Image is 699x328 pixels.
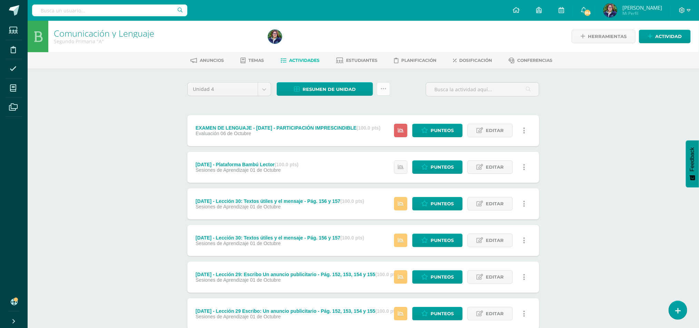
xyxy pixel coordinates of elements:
[196,308,399,314] div: [DATE] - Lección 29 Escribo: Un anuncio publicitario - Pág. 152, 153, 154 y 155
[453,55,492,66] a: Dosificación
[200,58,224,63] span: Anuncios
[250,204,281,209] span: 01 de Octubre
[686,140,699,187] button: Feedback - Mostrar encuesta
[196,125,381,131] div: EXAMEN DE LENGUAJE - [DATE] - PARTICIPACIÓN IMPRESCINDIBLE
[196,162,298,167] div: [DATE] - Plataforma Bambú Lector
[32,4,187,16] input: Busca un usuario...
[584,9,591,17] span: 314
[336,55,378,66] a: Estudiantes
[341,198,364,204] strong: (100.0 pts)
[277,82,373,96] a: Resumen de unidad
[622,4,662,11] span: [PERSON_NAME]
[486,271,504,283] span: Editar
[431,124,454,137] span: Punteos
[281,55,320,66] a: Actividades
[275,162,298,167] strong: (100.0 pts)
[220,131,251,136] span: 06 de Octubre
[54,28,260,38] h1: Comunicación y Lenguaje
[622,10,662,16] span: Mi Perfil
[486,234,504,247] span: Editar
[518,58,553,63] span: Conferencias
[357,125,381,131] strong: (100.0 pts)
[588,30,627,43] span: Herramientas
[412,124,463,137] a: Punteos
[509,55,553,66] a: Conferencias
[639,30,691,43] a: Actividad
[486,197,504,210] span: Editar
[412,234,463,247] a: Punteos
[196,167,249,173] span: Sesiones de Aprendizaje
[460,58,492,63] span: Dosificación
[341,235,364,241] strong: (100.0 pts)
[431,307,454,320] span: Punteos
[412,197,463,210] a: Punteos
[486,307,504,320] span: Editar
[196,198,364,204] div: [DATE] - Lección 30: Textos útiles y el mensaje - Pág. 156 y 157
[54,27,154,39] a: Comunicación y Lenguaje
[431,271,454,283] span: Punteos
[188,83,271,96] a: Unidad 4
[402,58,437,63] span: Planificación
[196,235,364,241] div: [DATE] - Lección 30: Textos útiles y el mensaje - Pág. 156 y 157
[655,30,682,43] span: Actividad
[191,55,224,66] a: Anuncios
[196,131,219,136] span: Evaluación
[193,83,253,96] span: Unidad 4
[375,272,399,277] strong: (100.0 pts)
[486,161,504,174] span: Editar
[268,30,282,44] img: cd816e1d9b99ce6ebfda1176cabbab92.png
[572,30,636,43] a: Herramientas
[431,197,454,210] span: Punteos
[412,160,463,174] a: Punteos
[249,58,264,63] span: Temas
[431,161,454,174] span: Punteos
[196,204,249,209] span: Sesiones de Aprendizaje
[250,167,281,173] span: 01 de Octubre
[303,83,356,96] span: Resumen de unidad
[603,3,617,17] img: cd816e1d9b99ce6ebfda1176cabbab92.png
[196,241,249,246] span: Sesiones de Aprendizaje
[375,308,399,314] strong: (100.0 pts)
[689,147,696,171] span: Feedback
[196,277,249,283] span: Sesiones de Aprendizaje
[54,38,260,45] div: Segundo Primaria 'A'
[289,58,320,63] span: Actividades
[486,124,504,137] span: Editar
[431,234,454,247] span: Punteos
[426,83,539,96] input: Busca la actividad aquí...
[196,272,399,277] div: [DATE] - Lección 29: Escribo Un anuncio publicitario - Pág. 152, 153, 154 y 155
[412,307,463,320] a: Punteos
[196,314,249,319] span: Sesiones de Aprendizaje
[346,58,378,63] span: Estudiantes
[412,270,463,284] a: Punteos
[241,55,264,66] a: Temas
[394,55,437,66] a: Planificación
[250,277,281,283] span: 01 de Octubre
[250,314,281,319] span: 01 de Octubre
[250,241,281,246] span: 01 de Octubre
